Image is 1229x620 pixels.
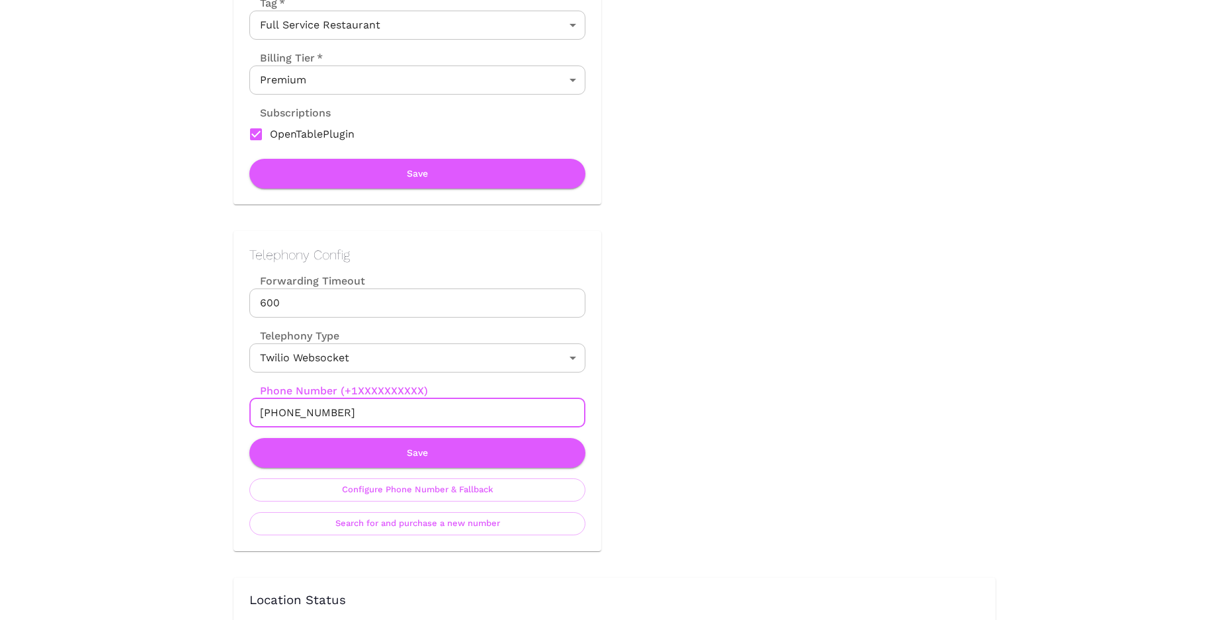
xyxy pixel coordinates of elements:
[249,159,585,189] button: Save
[249,50,323,66] label: Billing Tier
[249,105,331,120] label: Subscriptions
[270,126,355,142] span: OpenTablePlugin
[249,66,585,95] div: Premium
[249,512,585,535] button: Search for and purchase a new number
[249,438,585,468] button: Save
[249,247,585,263] h2: Telephony Config
[249,328,339,343] label: Telephony Type
[249,11,585,40] div: Full Service Restaurant
[249,478,585,502] button: Configure Phone Number & Fallback
[249,273,585,288] label: Forwarding Timeout
[249,594,980,608] h3: Location Status
[249,343,585,373] div: Twilio Websocket
[249,383,585,398] label: Phone Number (+1XXXXXXXXXX)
